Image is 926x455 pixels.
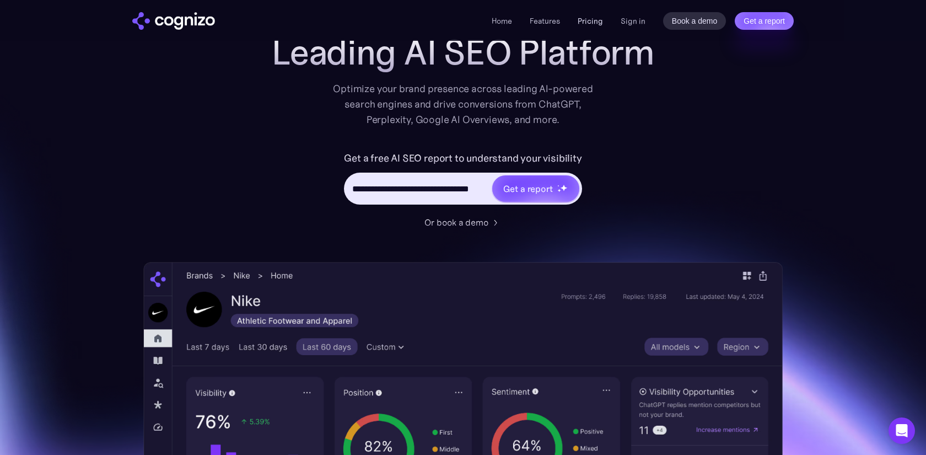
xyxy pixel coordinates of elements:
form: Hero URL Input Form [344,149,582,210]
img: star [560,184,567,191]
img: star [557,185,559,186]
a: home [132,12,215,30]
a: Home [492,16,512,26]
div: Or book a demo [424,216,488,229]
a: Or book a demo [424,216,502,229]
a: Book a demo [663,12,726,30]
label: Get a free AI SEO report to understand your visibility [344,149,582,167]
div: Optimize your brand presence across leading AI-powered search engines and drive conversions from ... [327,81,599,127]
a: Get a report [735,12,794,30]
a: Sign in [621,14,645,28]
h1: Leading AI SEO Platform [272,33,654,72]
img: star [557,189,561,192]
div: Get a report [503,182,553,195]
img: cognizo logo [132,12,215,30]
div: Open Intercom Messenger [889,417,915,444]
a: Features [530,16,560,26]
a: Pricing [578,16,603,26]
a: Get a reportstarstarstar [491,174,580,203]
